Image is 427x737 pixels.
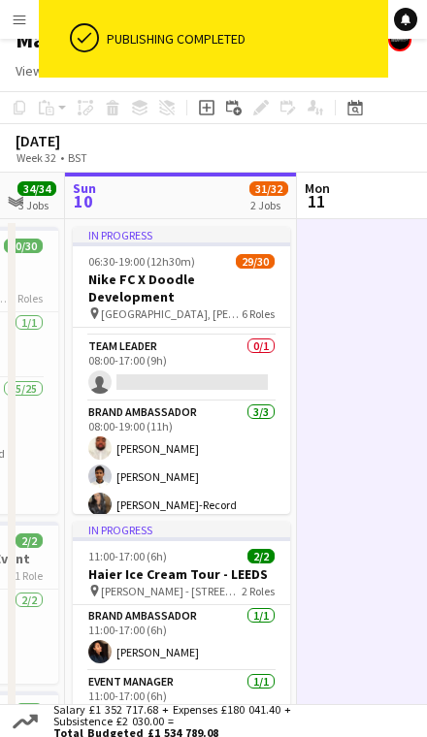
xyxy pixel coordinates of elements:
div: Publishing completed [107,30,380,48]
app-job-card: In progress06:30-19:00 (12h30m)29/30Nike FC X Doodle Development [GEOGRAPHIC_DATA], [PERSON_NAME]... [73,227,290,514]
span: 11:00-17:00 (6h) [88,549,167,563]
span: 2 Roles [242,584,275,598]
div: [DATE] [16,131,132,150]
span: Sun [73,179,96,197]
div: BST [68,150,87,165]
app-card-role: Event Manager1/111:00-17:00 (6h)[PERSON_NAME] [73,671,290,737]
span: Mon [305,179,330,197]
span: 30/30 [4,239,43,253]
span: View [16,62,43,80]
app-card-role: Team Leader0/108:00-17:00 (9h) [73,336,290,401]
span: 11 [302,190,330,212]
span: [PERSON_NAME] - [STREET_ADDRESS] [101,584,242,598]
app-user-avatar: experience staff [388,28,411,51]
span: 34/34 [17,181,56,196]
span: Week 32 [12,150,60,165]
a: View [8,58,50,83]
span: 1 Role [15,568,43,583]
h1: Main Job Board [16,25,175,54]
span: 4 Roles [10,291,43,305]
app-card-role: Brand Ambassador3/308:00-19:00 (11h)[PERSON_NAME][PERSON_NAME][PERSON_NAME]-Record [73,401,290,524]
div: In progress [73,522,290,537]
h3: Haier Ice Cream Tour - LEEDS [73,565,290,583]
app-card-role: Brand Ambassador1/111:00-17:00 (6h)[PERSON_NAME] [73,605,290,671]
span: 2/2 [16,533,43,548]
app-job-card: In progress11:00-17:00 (6h)2/2Haier Ice Cream Tour - LEEDS [PERSON_NAME] - [STREET_ADDRESS]2 Role... [73,522,290,737]
span: 31/32 [249,181,288,196]
span: 29/30 [236,254,275,269]
span: 06:30-19:00 (12h30m) [88,254,195,269]
div: 2 Jobs [250,198,287,212]
h3: Nike FC X Doodle Development [73,271,290,305]
span: 6 Roles [242,306,275,321]
span: [GEOGRAPHIC_DATA], [PERSON_NAME][GEOGRAPHIC_DATA][PERSON_NAME] [101,306,242,321]
span: 2/2 [247,549,275,563]
div: In progress [73,227,290,242]
span: 10 [70,190,96,212]
div: 3 Jobs [18,198,55,212]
